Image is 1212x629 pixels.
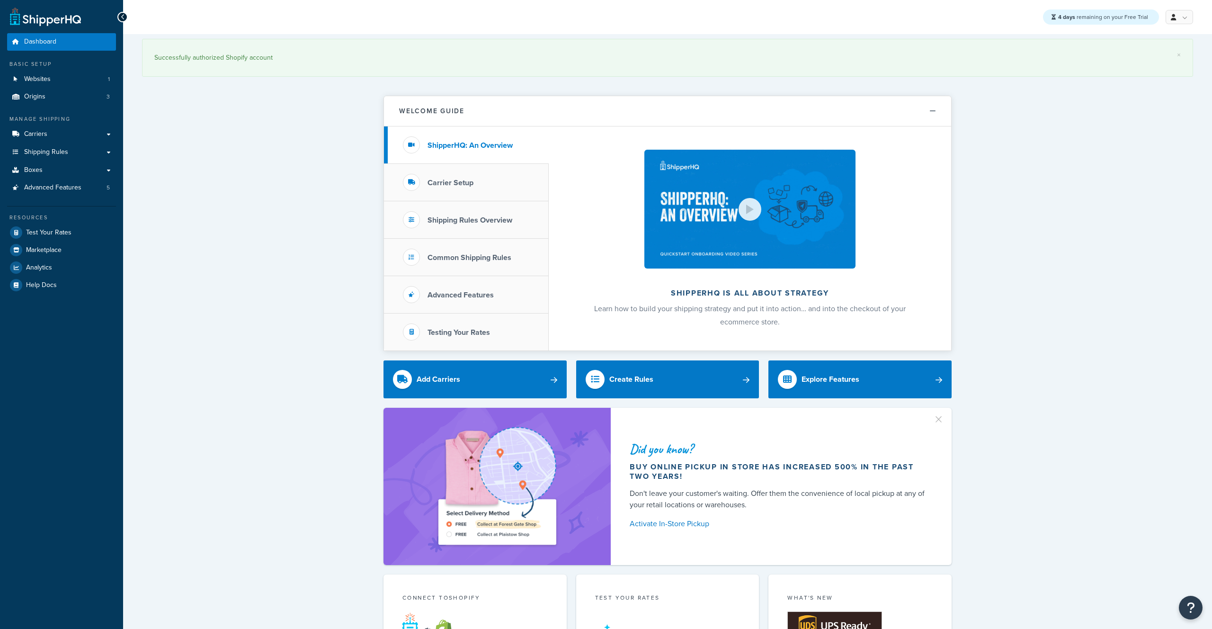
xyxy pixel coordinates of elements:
[399,108,464,115] h2: Welcome Guide
[7,88,116,106] li: Origins
[26,264,52,272] span: Analytics
[576,360,759,398] a: Create Rules
[108,75,110,83] span: 1
[428,328,490,337] h3: Testing Your Rates
[417,373,460,386] div: Add Carriers
[411,422,583,551] img: ad-shirt-map-b0359fc47e01cab431d101c4b569394f6a03f54285957d908178d52f29eb9668.png
[7,277,116,294] a: Help Docs
[630,488,929,511] div: Don't leave your customer's waiting. Offer them the convenience of local pickup at any of your re...
[7,71,116,88] a: Websites1
[1058,13,1148,21] span: remaining on your Free Trial
[26,246,62,254] span: Marketplace
[1058,13,1075,21] strong: 4 days
[428,291,494,299] h3: Advanced Features
[7,179,116,197] a: Advanced Features5
[7,214,116,222] div: Resources
[7,259,116,276] a: Analytics
[7,224,116,241] a: Test Your Rates
[154,51,1181,64] div: Successfully authorized Shopify account
[107,93,110,101] span: 3
[428,216,512,225] h3: Shipping Rules Overview
[24,184,81,192] span: Advanced Features
[7,33,116,51] a: Dashboard
[26,229,71,237] span: Test Your Rates
[24,148,68,156] span: Shipping Rules
[787,593,933,604] div: What's New
[428,253,511,262] h3: Common Shipping Rules
[7,88,116,106] a: Origins3
[1177,51,1181,59] a: ×
[630,517,929,530] a: Activate In-Store Pickup
[24,75,51,83] span: Websites
[26,281,57,289] span: Help Docs
[594,303,906,327] span: Learn how to build your shipping strategy and put it into action… and into the checkout of your e...
[383,360,567,398] a: Add Carriers
[24,93,45,101] span: Origins
[630,442,929,456] div: Did you know?
[428,141,513,150] h3: ShipperHQ: An Overview
[802,373,859,386] div: Explore Features
[384,96,951,126] button: Welcome Guide
[7,71,116,88] li: Websites
[609,373,653,386] div: Create Rules
[630,462,929,481] div: Buy online pickup in store has increased 500% in the past two years!
[644,150,856,269] img: ShipperHQ is all about strategy
[107,184,110,192] span: 5
[574,289,926,297] h2: ShipperHQ is all about strategy
[7,115,116,123] div: Manage Shipping
[595,593,740,604] div: Test your rates
[7,179,116,197] li: Advanced Features
[7,144,116,161] a: Shipping Rules
[768,360,952,398] a: Explore Features
[428,179,473,187] h3: Carrier Setup
[1179,596,1203,620] button: Open Resource Center
[24,130,47,138] span: Carriers
[24,38,56,46] span: Dashboard
[7,126,116,143] a: Carriers
[7,162,116,179] a: Boxes
[24,166,43,174] span: Boxes
[7,242,116,259] a: Marketplace
[7,60,116,68] div: Basic Setup
[402,593,548,604] div: Connect to Shopify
